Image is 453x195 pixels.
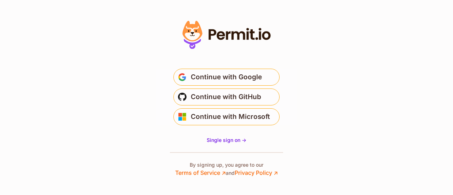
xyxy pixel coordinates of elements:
p: By signing up, you agree to our and [175,161,278,177]
span: Continue with Microsoft [191,111,270,122]
span: Continue with Google [191,71,262,83]
button: Continue with GitHub [173,88,280,105]
button: Continue with Microsoft [173,108,280,125]
a: Privacy Policy ↗ [235,169,278,176]
button: Continue with Google [173,69,280,86]
span: Single sign on -> [207,137,246,143]
a: Terms of Service ↗ [175,169,226,176]
a: Single sign on -> [207,137,246,144]
span: Continue with GitHub [191,91,261,103]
